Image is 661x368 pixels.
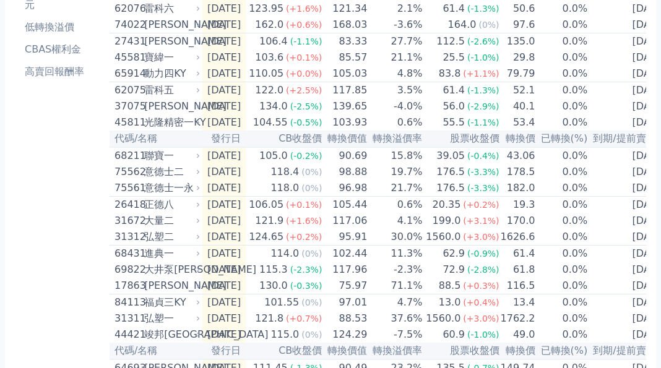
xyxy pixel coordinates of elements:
th: 轉換價值 [322,343,368,359]
span: (-0.9%) [467,249,499,259]
span: (+0.0%) [286,69,322,79]
th: CB收盤價 [246,343,322,359]
div: [PERSON_NAME] [144,17,197,32]
td: 0.0% [536,164,589,180]
td: 85.57 [322,49,368,66]
td: 61.4 [500,246,536,262]
div: 115.0 [268,327,301,342]
td: 37.6% [368,310,423,327]
li: 高賣回報酬率 [20,64,105,79]
div: 60.9 [440,327,467,342]
th: 轉換溢價率 [368,343,423,359]
td: 0.0% [536,147,589,164]
div: 69822 [114,262,141,277]
div: 83.8 [436,66,464,81]
div: 134.0 [257,99,290,114]
td: 0.0% [536,114,589,131]
td: [DATE] [202,66,246,82]
th: 轉換溢價率 [368,131,423,147]
div: 55.5 [440,115,467,130]
span: (+3.0%) [463,232,499,242]
div: 44421 [114,327,141,342]
td: 15.8% [368,147,423,164]
div: 雷科六 [144,1,197,16]
td: 0.0% [536,197,589,213]
td: [DATE] [202,310,246,327]
div: 62076 [114,1,141,16]
div: 17863 [114,278,141,293]
div: 20.35 [430,197,464,212]
td: 105.44 [322,197,368,213]
td: [DATE] [202,98,246,114]
div: [PERSON_NAME] [144,99,197,114]
td: [DATE] [202,327,246,343]
span: (0%) [301,249,322,259]
span: (-2.8%) [467,265,499,275]
div: 45811 [114,115,141,130]
td: [DATE] [202,262,246,278]
div: 弘塑一 [144,311,197,326]
td: -3.6% [368,17,423,33]
td: [DATE] [202,294,246,311]
li: 低轉換溢價 [20,20,105,35]
div: 115.3 [257,262,290,277]
td: 79.79 [500,66,536,82]
a: 低轉換溢價 [20,17,105,37]
div: 13.0 [436,295,464,310]
td: 90.69 [322,147,368,164]
div: 寶緯一 [144,50,197,65]
td: [DATE] [202,82,246,99]
div: 88.5 [436,278,464,293]
th: 代碼/名稱 [110,131,202,147]
div: 68211 [114,148,141,163]
span: (+0.1%) [286,53,322,62]
span: (-0.2%) [290,151,322,161]
span: (+0.3%) [463,281,499,291]
td: 75.97 [322,278,368,294]
td: 50.6 [500,1,536,17]
span: (-0.5%) [290,118,322,127]
td: 103.93 [322,114,368,131]
td: 0.0% [536,180,589,197]
td: [DATE] [202,229,246,246]
div: 118.0 [268,181,301,195]
div: 121.9 [253,213,286,228]
div: 45581 [114,50,141,65]
span: (-1.3%) [467,4,499,14]
td: -2.3% [368,262,423,278]
td: 61.8 [500,262,536,278]
td: 117.06 [322,213,368,229]
span: (+1.1%) [463,69,499,79]
div: 進典一 [144,246,197,261]
div: 75562 [114,165,141,179]
div: 61.4 [440,1,467,16]
div: 112.5 [434,34,467,49]
a: 高賣回報酬率 [20,62,105,82]
span: (0%) [301,330,322,340]
td: 0.0% [536,262,589,278]
div: 31672 [114,213,141,228]
span: (+3.0%) [463,314,499,323]
td: [DATE] [202,278,246,294]
span: (+0.7%) [286,314,322,323]
span: (+0.6%) [286,20,322,30]
td: 0.0% [536,294,589,311]
td: 11.3% [368,246,423,262]
td: 4.8% [368,66,423,82]
td: 0.0% [536,33,589,50]
td: 53.4 [500,114,536,131]
div: 130.0 [257,278,290,293]
li: CBAS權利金 [20,42,105,57]
td: 139.65 [322,98,368,114]
div: 福貞三KY [144,295,197,310]
div: 62075 [114,83,141,98]
div: 65914 [114,66,141,81]
div: 106.05 [246,197,286,212]
td: 0.0% [536,327,589,343]
th: 代碼/名稱 [110,343,202,359]
div: 1560.0 [423,311,463,326]
td: 43.06 [500,147,536,164]
td: 0.0% [536,49,589,66]
div: 176.5 [434,165,467,179]
td: 98.88 [322,164,368,180]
